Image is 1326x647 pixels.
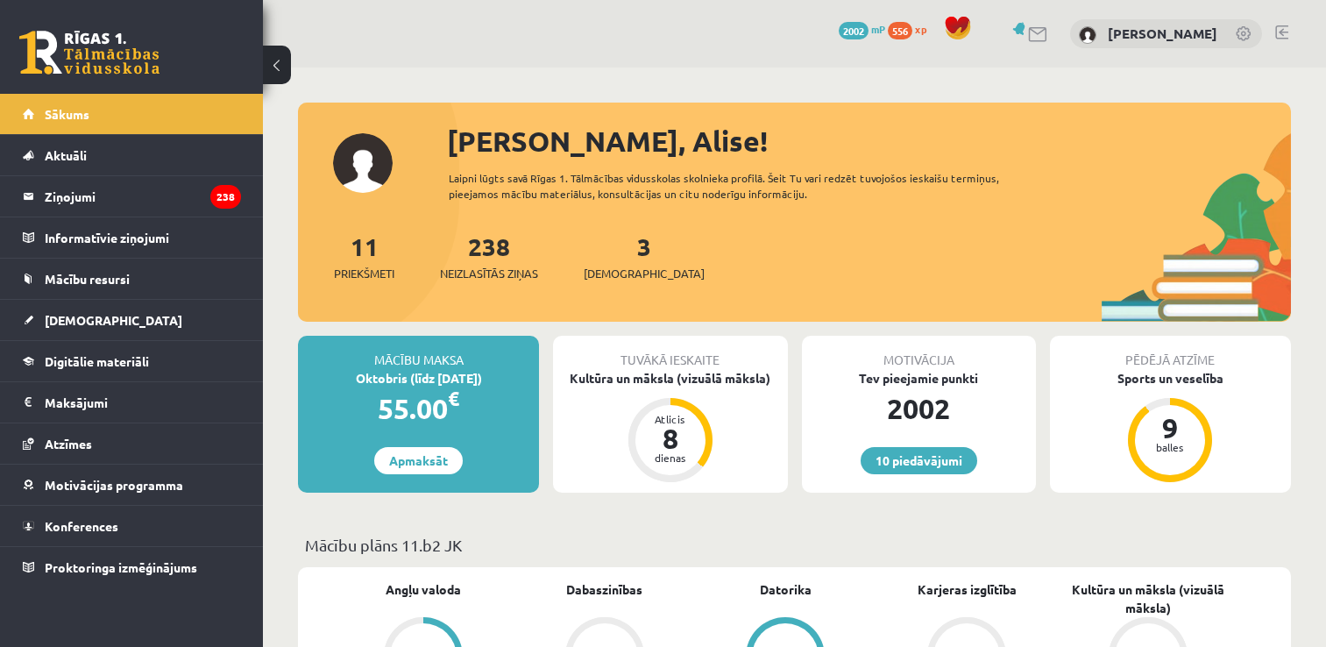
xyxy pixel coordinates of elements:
div: Tuvākā ieskaite [553,336,787,369]
a: Atzīmes [23,423,241,464]
a: 2002 mP [839,22,885,36]
a: 3[DEMOGRAPHIC_DATA] [584,231,705,282]
a: 10 piedāvājumi [861,447,977,474]
span: Proktoringa izmēģinājums [45,559,197,575]
a: Datorika [760,580,812,599]
div: Sports un veselība [1050,369,1291,387]
a: Motivācijas programma [23,465,241,505]
span: [DEMOGRAPHIC_DATA] [45,312,182,328]
span: Mācību resursi [45,271,130,287]
span: Digitālie materiāli [45,353,149,369]
a: Angļu valoda [386,580,461,599]
div: 8 [644,424,697,452]
a: Rīgas 1. Tālmācības vidusskola [19,31,160,75]
div: Motivācija [802,336,1036,369]
a: Proktoringa izmēģinājums [23,547,241,587]
div: 9 [1144,414,1196,442]
a: 556 xp [888,22,935,36]
span: Sākums [45,106,89,122]
span: Atzīmes [45,436,92,451]
a: 238Neizlasītās ziņas [440,231,538,282]
span: Aktuāli [45,147,87,163]
div: 2002 [802,387,1036,430]
legend: Ziņojumi [45,176,241,217]
a: Ziņojumi238 [23,176,241,217]
div: 55.00 [298,387,539,430]
div: Tev pieejamie punkti [802,369,1036,387]
a: Aktuāli [23,135,241,175]
div: Kultūra un māksla (vizuālā māksla) [553,369,787,387]
a: Informatīvie ziņojumi [23,217,241,258]
div: balles [1144,442,1196,452]
div: Atlicis [644,414,697,424]
legend: Maksājumi [45,382,241,423]
a: 11Priekšmeti [334,231,394,282]
span: Motivācijas programma [45,477,183,493]
a: Sākums [23,94,241,134]
a: Konferences [23,506,241,546]
span: Konferences [45,518,118,534]
span: 2002 [839,22,869,39]
div: Mācību maksa [298,336,539,369]
i: 238 [210,185,241,209]
span: € [448,386,459,411]
a: Dabaszinības [566,580,642,599]
span: Priekšmeti [334,265,394,282]
p: Mācību plāns 11.b2 JK [305,533,1284,557]
a: [PERSON_NAME] [1108,25,1217,42]
span: Neizlasītās ziņas [440,265,538,282]
div: Oktobris (līdz [DATE]) [298,369,539,387]
a: Kultūra un māksla (vizuālā māksla) Atlicis 8 dienas [553,369,787,485]
img: Alise Licenberga [1079,26,1096,44]
span: 556 [888,22,912,39]
div: dienas [644,452,697,463]
a: Karjeras izglītība [918,580,1017,599]
span: [DEMOGRAPHIC_DATA] [584,265,705,282]
a: Sports un veselība 9 balles [1050,369,1291,485]
a: Apmaksāt [374,447,463,474]
a: [DEMOGRAPHIC_DATA] [23,300,241,340]
div: Laipni lūgts savā Rīgas 1. Tālmācības vidusskolas skolnieka profilā. Šeit Tu vari redzēt tuvojošo... [449,170,1045,202]
div: Pēdējā atzīme [1050,336,1291,369]
span: mP [871,22,885,36]
legend: Informatīvie ziņojumi [45,217,241,258]
span: xp [915,22,926,36]
a: Mācību resursi [23,259,241,299]
a: Maksājumi [23,382,241,423]
div: [PERSON_NAME], Alise! [447,120,1291,162]
a: Digitālie materiāli [23,341,241,381]
a: Kultūra un māksla (vizuālā māksla) [1057,580,1238,617]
